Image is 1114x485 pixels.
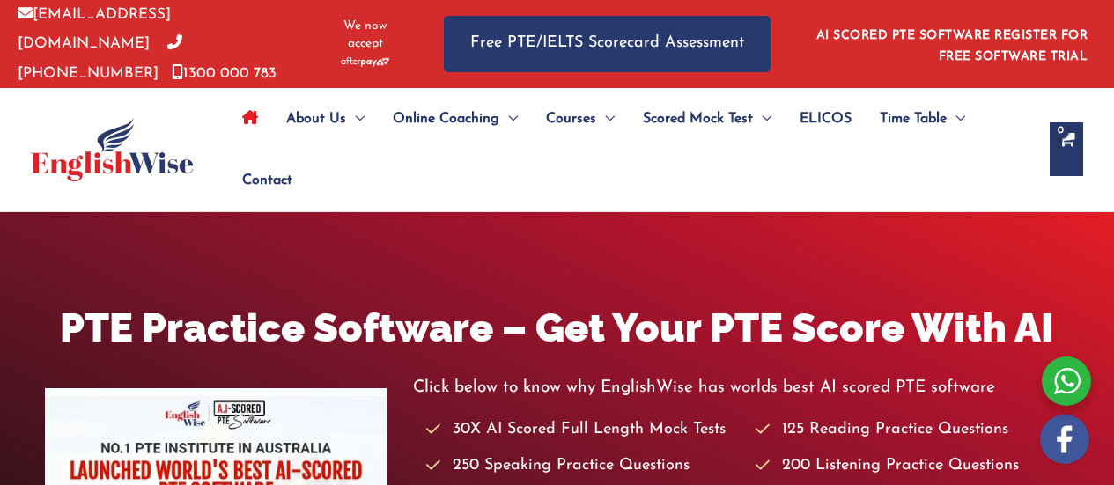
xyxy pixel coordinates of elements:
img: cropped-ew-logo [31,118,194,181]
img: white-facebook.png [1040,415,1089,464]
a: About UsMenu Toggle [272,88,379,150]
span: ELICOS [800,88,852,150]
a: Contact [228,150,292,211]
li: 125 Reading Practice Questions [756,415,1069,445]
h1: PTE Practice Software – Get Your PTE Score With AI [45,300,1070,356]
aside: Header Widget 1 [806,15,1096,72]
a: Time TableMenu Toggle [866,88,979,150]
span: Menu Toggle [596,88,615,150]
span: We now accept [330,18,400,53]
p: Click below to know why EnglishWise has worlds best AI scored PTE software [413,373,1070,402]
a: View Shopping Cart, empty [1050,122,1083,176]
span: About Us [286,88,346,150]
span: Time Table [880,88,947,150]
span: Menu Toggle [499,88,518,150]
a: ELICOS [786,88,866,150]
a: Online CoachingMenu Toggle [379,88,532,150]
span: Contact [242,150,292,211]
li: 250 Speaking Practice Questions [426,452,740,481]
a: Free PTE/IELTS Scorecard Assessment [444,16,771,71]
span: Online Coaching [393,88,499,150]
a: CoursesMenu Toggle [532,88,629,150]
a: AI SCORED PTE SOFTWARE REGISTER FOR FREE SOFTWARE TRIAL [816,29,1088,63]
a: [EMAIL_ADDRESS][DOMAIN_NAME] [18,7,171,51]
img: Afterpay-Logo [341,57,389,67]
li: 200 Listening Practice Questions [756,452,1069,481]
span: Courses [546,88,596,150]
li: 30X AI Scored Full Length Mock Tests [426,415,740,445]
a: 1300 000 783 [172,66,277,81]
span: Menu Toggle [753,88,771,150]
span: Menu Toggle [346,88,365,150]
span: Menu Toggle [947,88,965,150]
a: [PHONE_NUMBER] [18,36,182,80]
span: Scored Mock Test [643,88,753,150]
nav: Site Navigation: Main Menu [228,88,1032,211]
a: Scored Mock TestMenu Toggle [629,88,786,150]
